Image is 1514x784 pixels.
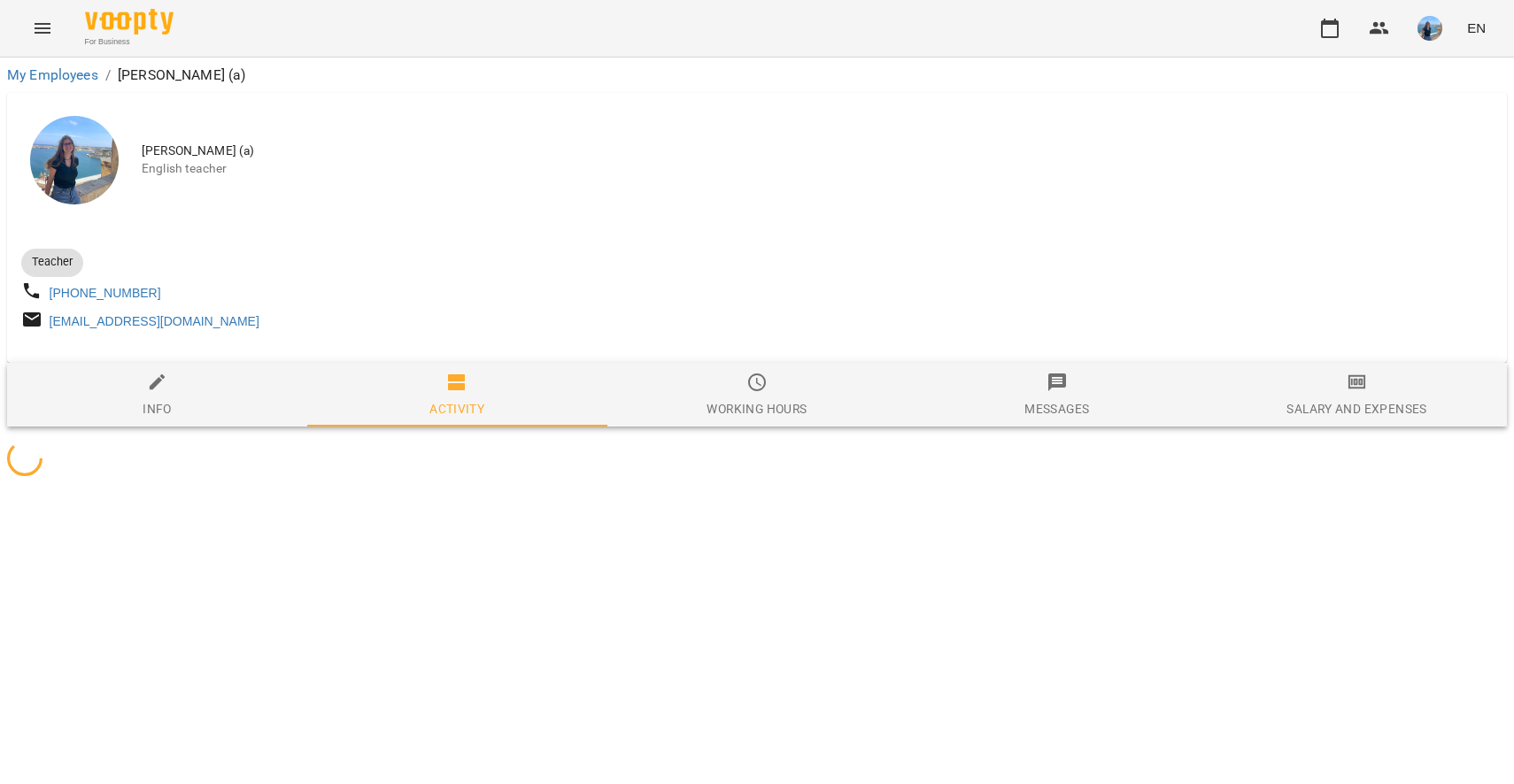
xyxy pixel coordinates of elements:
span: For Business [85,36,174,48]
img: 8b0d75930c4dba3d36228cba45c651ae.jpg [1417,16,1442,41]
img: Voopty Logo [85,9,174,35]
span: English teacher [142,160,1493,178]
span: [PERSON_NAME] (а) [142,142,1493,160]
li: / [105,65,111,86]
button: Menu [21,7,64,50]
a: [PHONE_NUMBER] [50,286,161,300]
div: Info [143,398,172,419]
div: Working hours [707,398,807,419]
a: My Employees [7,66,98,83]
a: [EMAIL_ADDRESS][DOMAIN_NAME] [50,314,259,328]
span: Teacher [21,254,83,270]
span: EN [1467,19,1486,37]
div: Salary and Expenses [1286,398,1426,419]
div: Messages [1024,398,1089,419]
button: EN [1460,12,1493,44]
nav: breadcrumb [7,65,1507,86]
p: [PERSON_NAME] (а) [118,65,246,86]
img: Ковальовська Анастасія Вячеславівна (а) [30,116,119,204]
div: Activity [429,398,484,419]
